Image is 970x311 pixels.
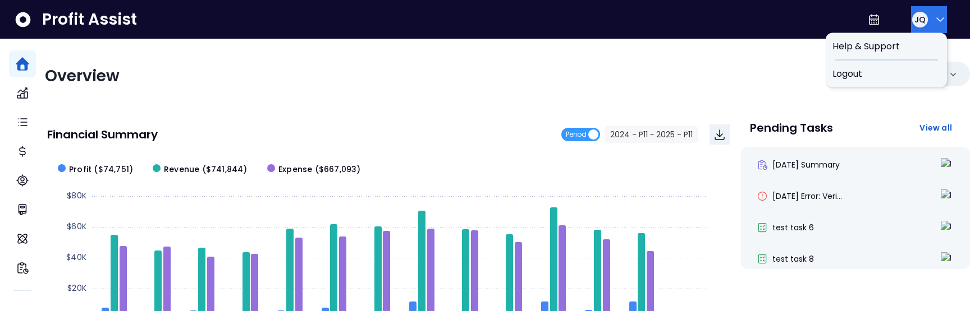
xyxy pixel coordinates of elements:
span: Logout [832,67,940,81]
img: In Progress [941,158,954,171]
img: In Progress [941,189,954,203]
span: Expense ($667,093) [278,164,361,175]
span: [DATE] Summary [772,159,840,170]
span: View all [919,122,952,133]
text: $80K [67,190,86,201]
span: JQ [914,14,926,25]
img: In Progress [941,252,954,266]
span: Period [566,128,587,141]
img: In Progress [941,221,954,234]
span: Overview [45,65,120,87]
span: Revenue ($741,844) [164,164,248,175]
text: $20K [67,282,86,294]
button: Download [710,124,730,145]
p: Financial Summary [47,129,158,140]
span: Profit Assist [42,10,137,30]
span: Profit ($74,751) [69,164,133,175]
button: View all [910,118,961,138]
text: $40K [66,252,86,263]
span: test task 8 [772,253,814,264]
span: test task 6 [772,222,814,233]
button: 2024 - P11 ~ 2025 - P11 [605,126,698,143]
p: Pending Tasks [750,122,833,133]
span: [DATE] Error: Veri... [772,191,842,202]
text: $60K [67,221,86,232]
span: Help & Support [832,40,940,53]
